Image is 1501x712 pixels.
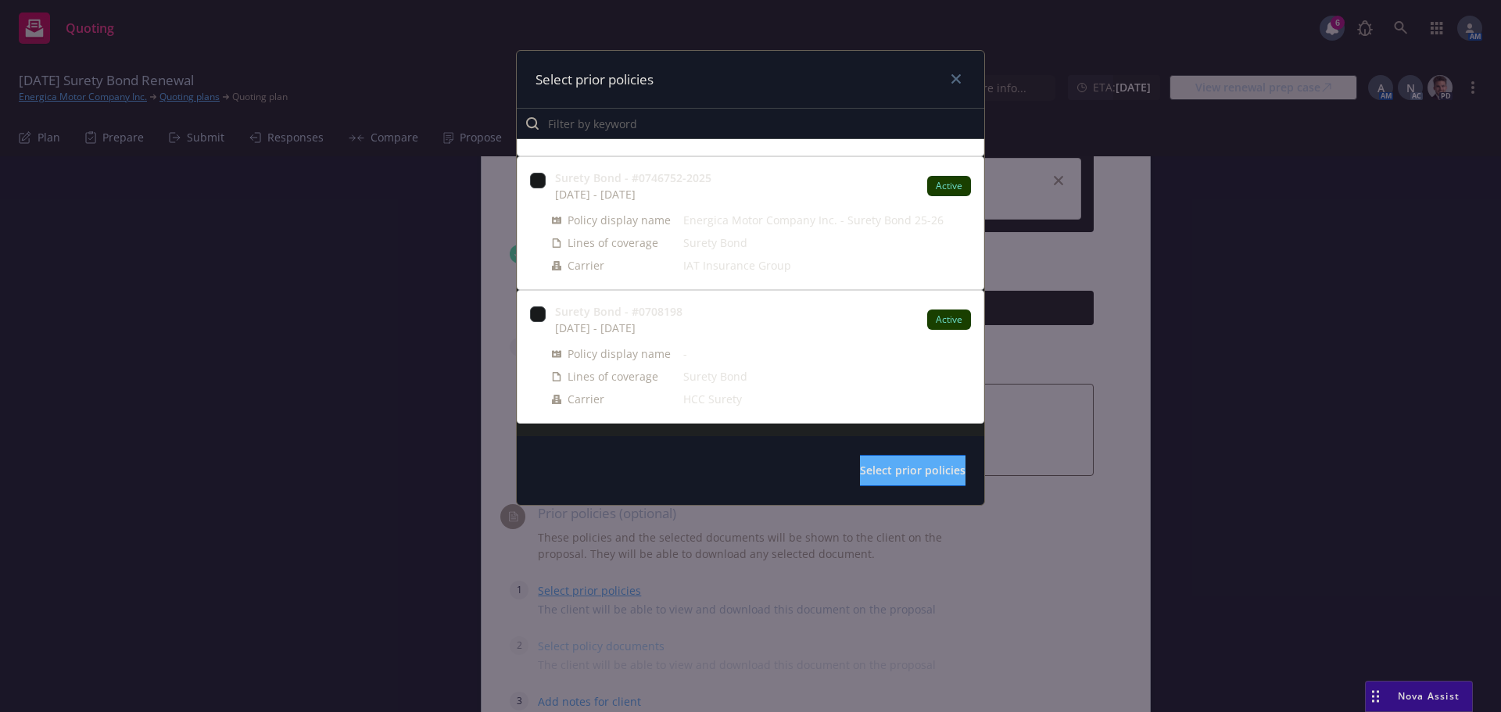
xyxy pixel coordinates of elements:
[683,368,971,385] span: Surety Bond
[683,212,971,228] span: Energica Motor Company Inc. - Surety Bond 25-26
[1366,682,1385,711] div: Drag to move
[517,108,984,139] input: Filter by keyword
[568,212,671,228] span: Policy display name
[860,455,965,486] button: Select prior policies
[683,345,971,362] span: -
[683,234,971,251] span: Surety Bond
[555,304,682,319] strong: Surety Bond - #0708198
[568,391,604,407] span: Carrier
[555,170,711,185] strong: Surety Bond - #0746752-2025
[1365,681,1473,712] button: Nova Assist
[555,186,711,202] span: [DATE] - [DATE]
[568,257,604,274] span: Carrier
[555,320,682,336] span: [DATE] - [DATE]
[683,391,971,407] span: HCC Surety
[1398,689,1460,703] span: Nova Assist
[947,70,965,88] a: close
[933,179,965,193] span: Active
[568,368,658,385] span: Lines of coverage
[536,70,654,90] h1: Select prior policies
[568,234,658,251] span: Lines of coverage
[933,313,965,327] span: Active
[860,463,965,478] span: Select prior policies
[683,257,971,274] span: IAT Insurance Group
[568,345,671,362] span: Policy display name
